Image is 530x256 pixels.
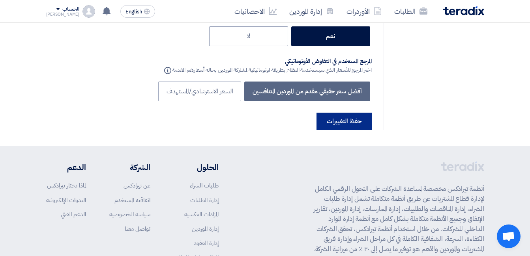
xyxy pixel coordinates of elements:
a: إدارة العقود [194,239,219,247]
div: الحساب [62,6,79,13]
div: المرجع المستخدم في التفاوض الأوتوماتيكي [163,58,372,65]
label: نعم [291,26,370,46]
a: الاحصائيات [228,2,283,20]
a: سياسة الخصوصية [109,210,150,219]
a: لماذا تختار تيرادكس [47,181,86,190]
button: English [120,5,155,18]
li: الحلول [174,161,219,173]
a: إدارة الموردين [192,224,219,233]
div: [PERSON_NAME] [46,12,80,17]
label: أفضل سعر حقيقي مقدم من الموردين المتنافسين [244,82,370,101]
span: English [125,9,142,15]
a: المزادات العكسية [184,210,219,219]
a: Open chat [497,224,521,248]
a: اتفاقية المستخدم [114,196,150,204]
button: حفظ التغييرات [317,113,372,130]
a: عن تيرادكس [124,181,150,190]
a: الأوردرات [340,2,388,20]
li: الدعم [46,161,86,173]
a: تواصل معنا [125,224,150,233]
a: الطلبات [388,2,434,20]
li: الشركة [109,161,150,173]
p: أنظمة تيرادكس مخصصة لمساعدة الشركات على التحول الرقمي الكامل لإدارة قطاع المشتريات عن طريق أنظمة ... [309,184,484,254]
img: profile_test.png [82,5,95,18]
a: الدعم الفني [61,210,86,219]
a: إدارة الطلبات [190,196,219,204]
a: طلبات الشراء [190,181,219,190]
label: لا [209,26,288,46]
a: إدارة الموردين [283,2,340,20]
a: الندوات الإلكترونية [46,196,86,204]
label: السعر الاسترشادي/المستهدف [158,82,242,101]
div: اختر المرجع للأسعار الذي سيستخدمة النظام بطريقة اوتوماتيكية لمشاركة الموردين بحاله أسعارهم المقدمة [163,65,372,74]
img: Teradix logo [443,6,484,15]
